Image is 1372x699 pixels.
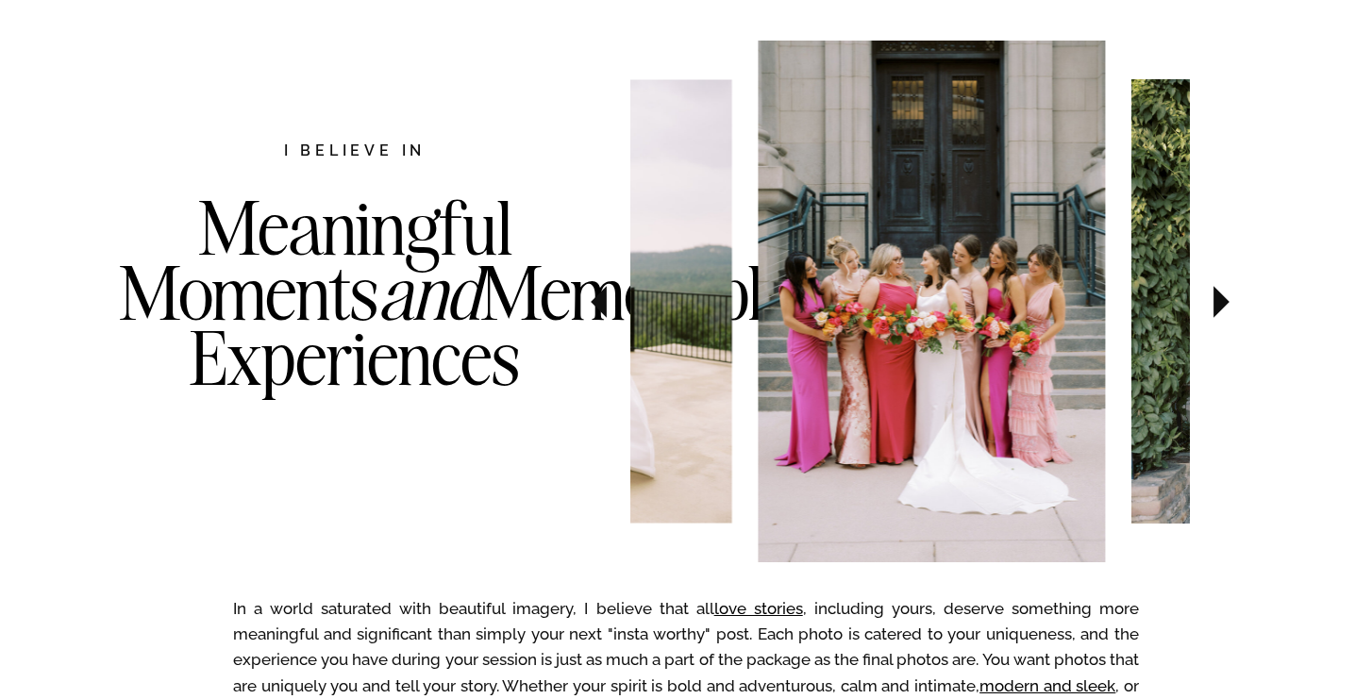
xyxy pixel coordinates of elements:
i: and [378,246,480,339]
a: love stories [714,599,803,618]
h2: I believe in [184,140,526,165]
img: Bridesmaids in downtown [758,41,1106,562]
a: modern and sleek [979,676,1115,695]
h3: Meaningful Moments Memorable Experiences [119,195,591,467]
